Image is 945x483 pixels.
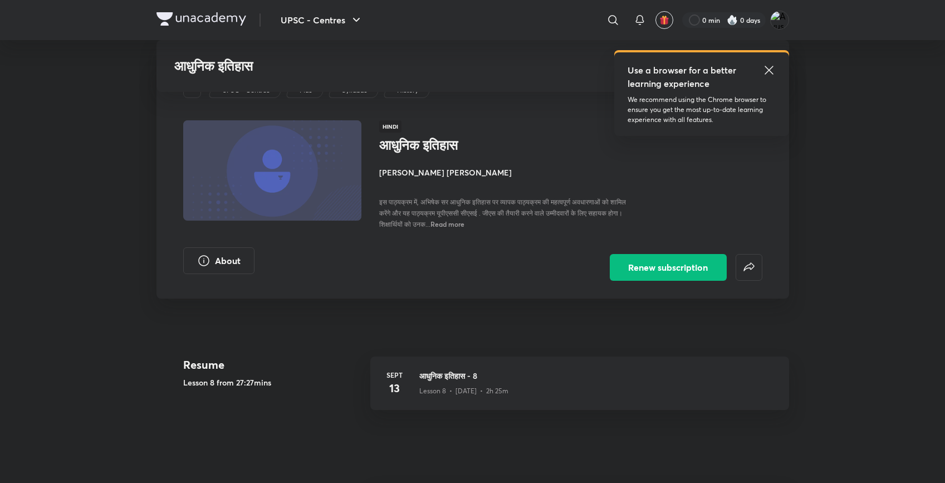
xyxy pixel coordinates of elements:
[628,95,776,125] p: We recommend using the Chrome browser to ensure you get the most up-to-date learning experience w...
[770,11,789,30] img: Ayush Patel
[430,219,464,228] span: Read more
[727,14,738,26] img: streak
[183,377,361,388] h5: Lesson 8 from 27:27mins
[156,12,246,26] img: Company Logo
[384,380,406,397] h4: 13
[181,119,363,222] img: Thumbnail
[655,11,673,29] button: avatar
[628,64,738,90] h5: Use a browser for a better learning experience
[736,254,762,281] button: false
[379,137,561,153] h1: आधुनिक इतिहास
[379,167,629,178] h4: [PERSON_NAME] [PERSON_NAME]
[183,247,254,274] button: About
[419,386,508,396] p: Lesson 8 • [DATE] • 2h 25m
[156,12,246,28] a: Company Logo
[379,120,401,133] span: Hindi
[419,370,776,382] h3: आधुनिक इतिहास - 8
[659,15,669,25] img: avatar
[183,357,361,373] h4: Resume
[370,357,789,423] a: Sept13आधुनिक इतिहास - 8Lesson 8 • [DATE] • 2h 25m
[384,370,406,380] h6: Sept
[174,58,610,74] h3: आधुनिक इतिहास
[274,9,370,31] button: UPSC - Centres
[610,254,727,281] button: Renew subscription
[379,198,626,228] span: इस पाठ्यक्रम में, अभिषेक सर आधुनिक इतिहास पर व्यापक पाठ्यक्रम की महत्वपूर्ण अवधारणाओं को शामिल कर...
